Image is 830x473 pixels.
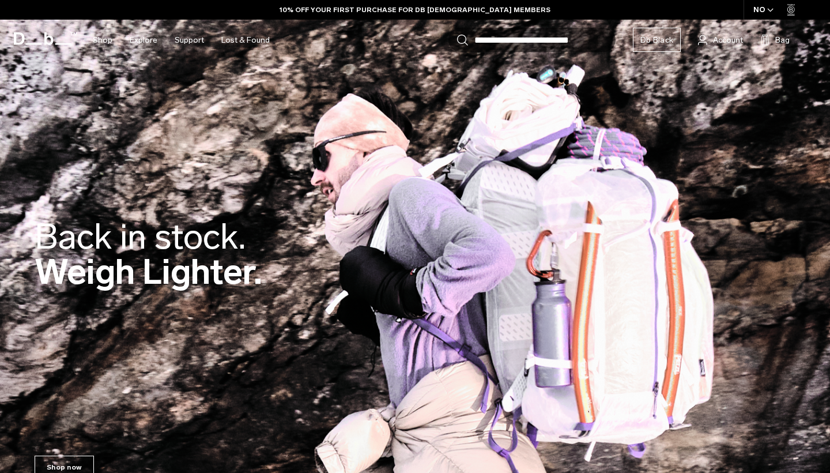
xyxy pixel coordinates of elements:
span: Bag [775,34,790,46]
span: Account [713,34,743,46]
button: Bag [760,33,790,47]
a: Support [175,20,204,61]
a: Account [698,33,743,47]
a: 10% OFF YOUR FIRST PURCHASE FOR DB [DEMOGRAPHIC_DATA] MEMBERS [280,5,550,15]
a: Shop [93,20,112,61]
a: Lost & Found [221,20,270,61]
nav: Main Navigation [84,20,278,61]
span: Back in stock. [35,216,246,258]
a: Db Black [633,28,681,52]
a: Explore [130,20,157,61]
h2: Weigh Lighter. [35,219,262,290]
